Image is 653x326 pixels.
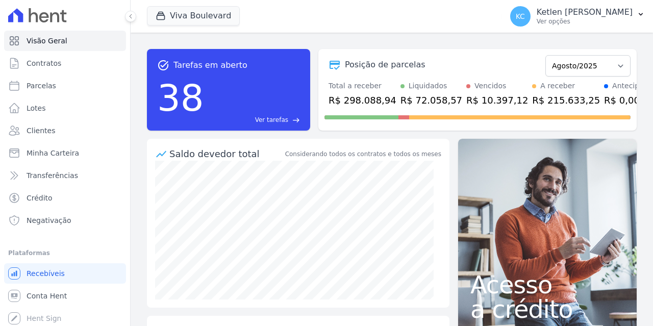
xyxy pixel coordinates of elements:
[157,71,204,124] div: 38
[502,2,653,31] button: KC Ketlen [PERSON_NAME] Ver opções
[516,13,525,20] span: KC
[27,291,67,301] span: Conta Hent
[409,81,447,91] div: Liquidados
[27,170,78,181] span: Transferências
[4,31,126,51] a: Visão Geral
[27,215,71,225] span: Negativação
[532,93,600,107] div: R$ 215.633,25
[4,53,126,73] a: Contratos
[612,81,652,91] div: Antecipado
[27,103,46,113] span: Lotes
[470,272,624,297] span: Acesso
[329,93,396,107] div: R$ 298.088,94
[540,81,575,91] div: A receber
[4,143,126,163] a: Minha Carteira
[4,188,126,208] a: Crédito
[255,115,288,124] span: Ver tarefas
[27,126,55,136] span: Clientes
[173,59,247,71] span: Tarefas em aberto
[345,59,425,71] div: Posição de parcelas
[466,93,528,107] div: R$ 10.397,12
[537,7,633,17] p: Ketlen [PERSON_NAME]
[8,247,122,259] div: Plataformas
[329,81,396,91] div: Total a receber
[157,59,169,71] span: task_alt
[4,286,126,306] a: Conta Hent
[27,268,65,279] span: Recebíveis
[474,81,506,91] div: Vencidos
[4,98,126,118] a: Lotes
[4,210,126,231] a: Negativação
[604,93,652,107] div: R$ 0,00
[400,93,462,107] div: R$ 72.058,57
[169,147,283,161] div: Saldo devedor total
[147,6,240,26] button: Viva Boulevard
[4,165,126,186] a: Transferências
[470,297,624,321] span: a crédito
[27,58,61,68] span: Contratos
[285,149,441,159] div: Considerando todos os contratos e todos os meses
[27,81,56,91] span: Parcelas
[4,76,126,96] a: Parcelas
[27,148,79,158] span: Minha Carteira
[4,263,126,284] a: Recebíveis
[537,17,633,26] p: Ver opções
[27,36,67,46] span: Visão Geral
[4,120,126,141] a: Clientes
[292,116,300,124] span: east
[208,115,300,124] a: Ver tarefas east
[27,193,53,203] span: Crédito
